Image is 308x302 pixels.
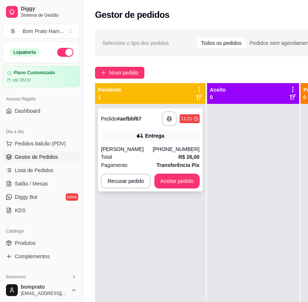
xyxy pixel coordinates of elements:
span: Diggy Bot [15,193,37,201]
a: Salão / Mesas [3,178,80,190]
a: Complementos [3,250,80,262]
strong: # aefbbf67 [117,116,141,122]
span: Produtos [15,239,36,247]
strong: Transferência Pix [157,162,200,168]
div: Bom Prato Ham ... [23,27,64,35]
div: Loja aberta [9,48,40,56]
button: Aceitar pedido [154,174,200,188]
div: Todos os pedidos [197,38,246,48]
span: Complementos [15,253,50,260]
a: Lista de Pedidos [3,164,80,176]
a: Produtos [3,237,80,249]
p: Pendente [98,86,121,93]
span: Sistema de Gestão [21,12,77,18]
span: Total [101,153,112,161]
button: Recusar pedido [101,174,151,188]
span: Selecione o tipo dos pedidos [102,39,169,47]
div: 11:21 [181,116,192,122]
button: Novo pedido [95,67,144,79]
strong: R$ 26,00 [178,154,200,160]
div: [PHONE_NUMBER] [153,145,200,153]
div: Catálogo [3,225,80,237]
span: Dashboard [15,107,40,115]
p: Aceito [210,86,226,93]
div: Acesso Rápido [3,93,80,105]
p: 1 [98,93,121,101]
div: Entrega [145,132,164,139]
div: [PERSON_NAME] [101,145,153,153]
button: Alterar Status [57,48,73,57]
a: Plano Customizadoaté 05/10 [3,66,80,87]
span: [EMAIL_ADDRESS][DOMAIN_NAME] [21,290,68,296]
button: Pedidos balcão (PDV) [3,138,80,150]
article: Plano Customizado [14,70,55,76]
span: Gestor de Pedidos [15,153,58,161]
p: 0 [210,93,226,101]
span: Pedido [101,116,117,122]
a: Gestor de Pedidos [3,151,80,163]
span: KDS [15,207,26,214]
a: Diggy Botnovo [3,191,80,203]
a: KDS [3,204,80,216]
span: Salão / Mesas [15,180,48,187]
span: plus [101,70,106,75]
a: Dashboard [3,105,80,117]
span: Novo pedido [109,69,138,77]
div: Dia a dia [3,126,80,138]
span: Pedidos balcão (PDV) [15,140,66,147]
span: bomprato [21,284,68,290]
span: Relatórios [6,274,26,280]
button: bomprato[EMAIL_ADDRESS][DOMAIN_NAME] [3,281,80,299]
button: Select a team [3,24,80,39]
span: Lista de Pedidos [15,167,53,174]
span: Pagamento [101,161,128,169]
span: Diggy [21,6,77,12]
a: DiggySistema de Gestão [3,3,80,21]
span: B [9,27,17,35]
article: até 05/10 [12,77,31,83]
h2: Gestor de pedidos [95,9,170,21]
